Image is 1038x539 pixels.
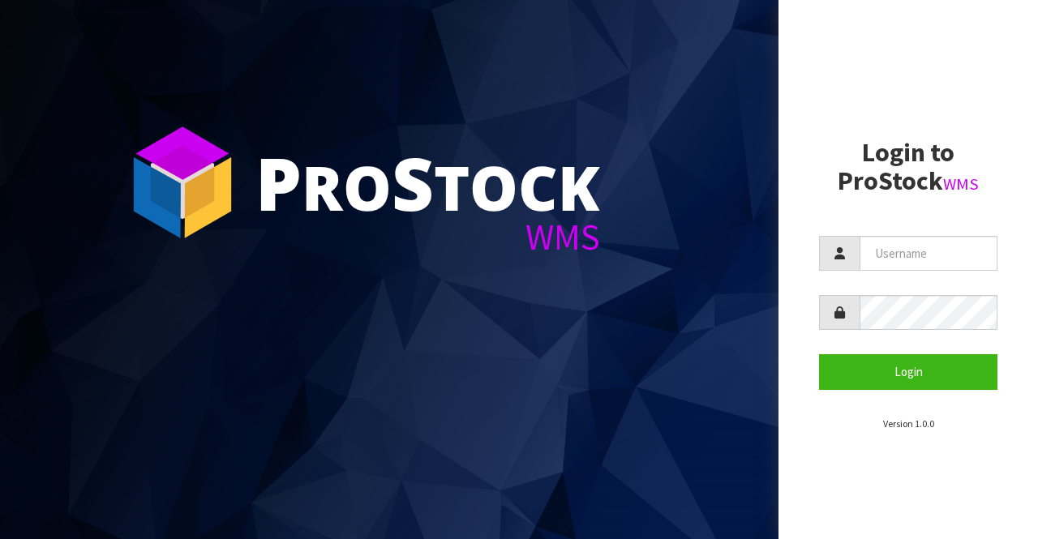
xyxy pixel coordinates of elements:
div: WMS [255,219,600,255]
small: Version 1.0.0 [883,417,934,430]
span: S [392,133,434,232]
h2: Login to ProStock [819,139,997,195]
div: ro tock [255,146,600,219]
small: WMS [943,173,979,195]
img: ProStock Cube [122,122,243,243]
input: Username [860,236,997,271]
button: Login [819,354,997,389]
span: P [255,133,302,232]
